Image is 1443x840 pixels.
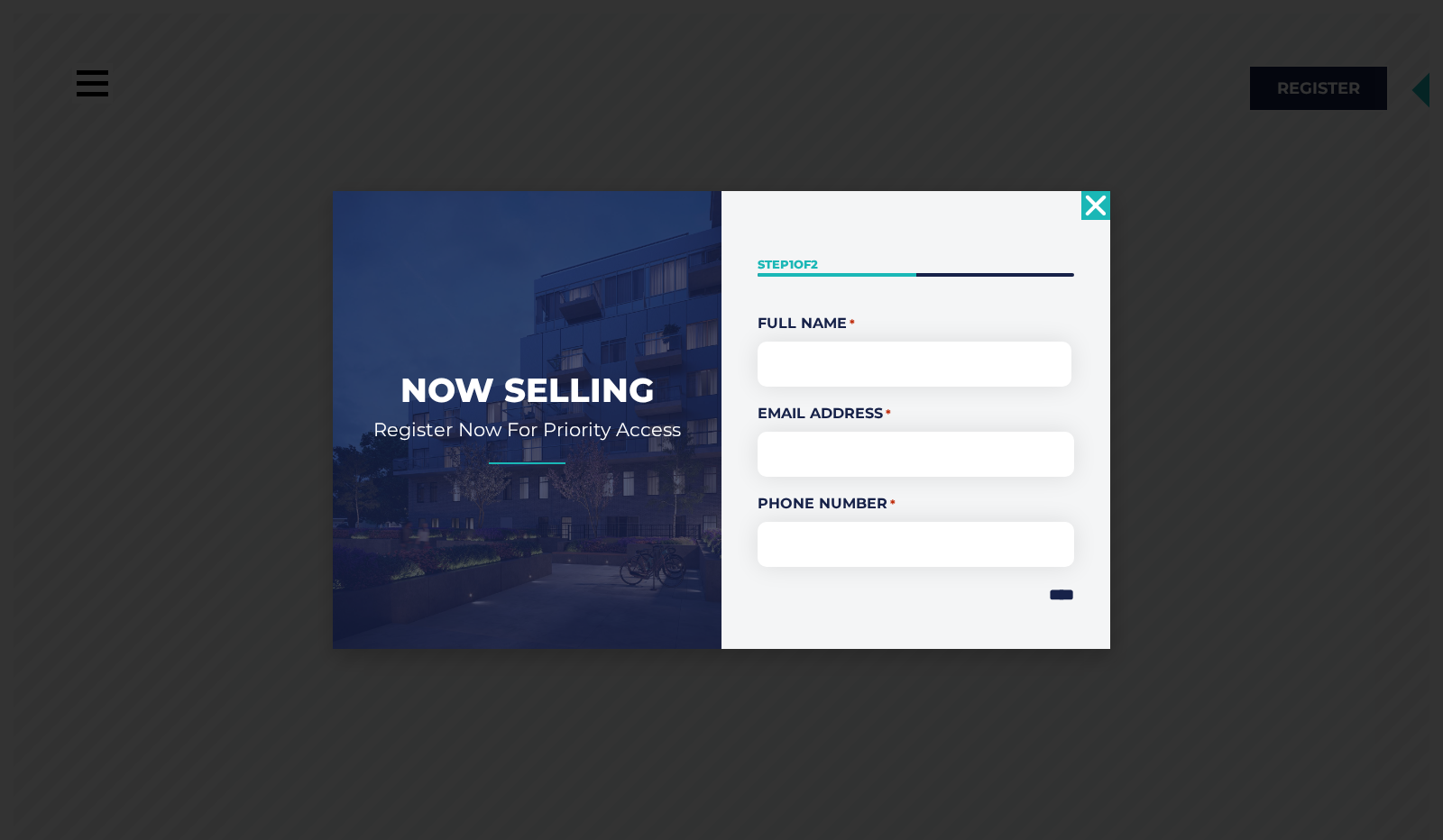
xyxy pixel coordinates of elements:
a: Close [1081,191,1110,220]
span: 1 [789,257,794,271]
p: Step of [758,256,1074,273]
label: Email Address [758,403,1074,425]
h2: Register Now For Priority Access [360,417,694,442]
span: 2 [811,257,818,271]
h2: Now Selling [360,369,694,412]
label: Phone Number [758,493,1074,515]
legend: Full Name [758,313,1074,334]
